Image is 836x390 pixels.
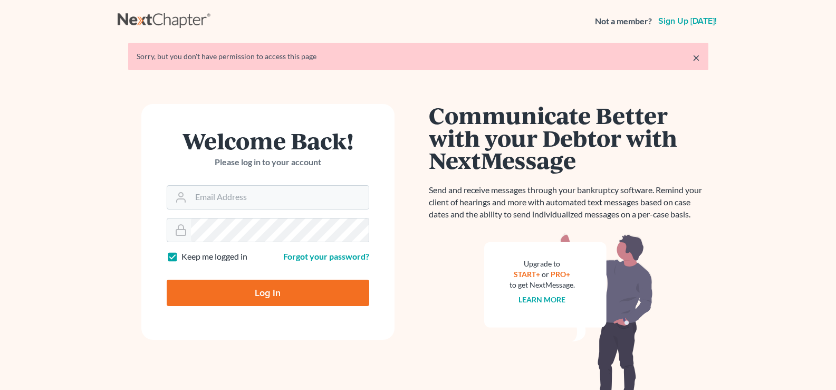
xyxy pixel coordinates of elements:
label: Keep me logged in [181,251,247,263]
a: START+ [514,270,540,279]
span: or [542,270,549,279]
h1: Welcome Back! [167,129,369,152]
a: × [693,51,700,64]
strong: Not a member? [595,15,652,27]
input: Email Address [191,186,369,209]
a: Forgot your password? [283,251,369,261]
a: Learn more [518,295,565,304]
p: Please log in to your account [167,156,369,168]
a: Sign up [DATE]! [656,17,719,25]
a: PRO+ [551,270,570,279]
h1: Communicate Better with your Debtor with NextMessage [429,104,708,172]
div: Upgrade to [510,259,575,269]
div: Sorry, but you don't have permission to access this page [137,51,700,62]
p: Send and receive messages through your bankruptcy software. Remind your client of hearings and mo... [429,184,708,221]
input: Log In [167,280,369,306]
div: to get NextMessage. [510,280,575,290]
